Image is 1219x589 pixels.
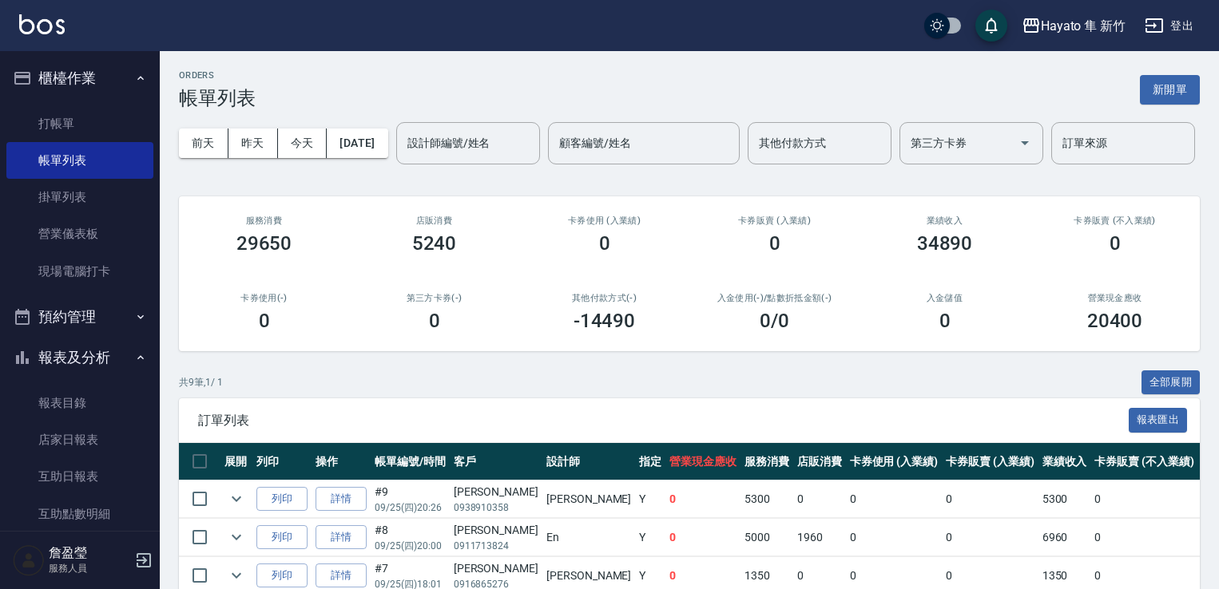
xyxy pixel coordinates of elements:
td: 0 [846,480,943,518]
p: 09/25 (四) 20:26 [375,500,446,515]
th: 客戶 [450,443,542,480]
a: 詳情 [316,487,367,512]
p: 0911713824 [454,539,538,553]
h2: 卡券使用 (入業績) [538,215,670,226]
th: 指定 [635,443,665,480]
button: save [975,10,1007,42]
p: 服務人員 [49,561,130,575]
td: Y [635,519,665,556]
a: 互助日報表 [6,458,153,495]
th: 設計師 [542,443,635,480]
h2: 入金使用(-) /點數折抵金額(-) [709,293,840,303]
button: Hayato 隼 新竹 [1015,10,1132,42]
td: 0 [793,480,846,518]
th: 卡券販賣 (不入業績) [1090,443,1197,480]
button: 全部展開 [1142,370,1201,395]
button: 列印 [256,525,308,550]
th: 業績收入 [1038,443,1091,480]
h3: 0 [939,310,951,332]
a: 新開單 [1140,81,1200,97]
button: expand row [224,563,248,587]
td: Y [635,480,665,518]
h3: 34890 [917,232,973,255]
button: 列印 [256,487,308,512]
td: 1960 [793,519,846,556]
p: 09/25 (四) 20:00 [375,539,446,553]
h2: 卡券販賣 (入業績) [709,215,840,226]
th: 營業現金應收 [665,443,741,480]
td: 0 [665,480,741,518]
a: 詳情 [316,525,367,550]
th: 展開 [220,443,252,480]
h3: 5240 [412,232,457,255]
img: Logo [19,14,65,34]
th: 操作 [312,443,371,480]
h5: 詹盈瑩 [49,545,130,561]
td: 0 [665,519,741,556]
a: 帳單列表 [6,142,153,179]
a: 報表目錄 [6,385,153,421]
button: 預約管理 [6,296,153,338]
td: 0 [1090,480,1197,518]
a: 互助點數明細 [6,496,153,532]
button: expand row [224,487,248,511]
h2: 卡券使用(-) [198,293,330,303]
button: 櫃檯作業 [6,57,153,99]
div: Hayato 隼 新竹 [1041,16,1126,36]
h3: -14490 [574,310,636,332]
button: 登出 [1138,11,1200,41]
h3: 帳單列表 [179,87,256,109]
div: [PERSON_NAME] [454,522,538,539]
h2: ORDERS [179,70,256,81]
td: 0 [942,519,1038,556]
h2: 入金儲值 [879,293,1011,303]
a: 店家日報表 [6,421,153,458]
td: 0 [1090,519,1197,556]
th: 店販消費 [793,443,846,480]
a: 現場電腦打卡 [6,253,153,290]
th: 卡券使用 (入業績) [846,443,943,480]
button: expand row [224,525,248,549]
h2: 其他付款方式(-) [538,293,670,303]
button: 報表及分析 [6,337,153,378]
td: 5000 [741,519,793,556]
button: 新開單 [1140,75,1200,105]
a: 打帳單 [6,105,153,142]
a: 報表匯出 [1129,412,1188,427]
td: En [542,519,635,556]
button: 今天 [278,128,328,158]
h2: 第三方卡券(-) [368,293,500,303]
h2: 卡券販賣 (不入業績) [1049,215,1181,226]
button: [DATE] [327,128,387,158]
span: 訂單列表 [198,413,1129,429]
h2: 業績收入 [879,215,1011,226]
img: Person [13,544,45,576]
h3: 0 [1110,232,1121,255]
td: #8 [371,519,450,556]
td: 5300 [1038,480,1091,518]
td: 0 [942,480,1038,518]
h2: 營業現金應收 [1049,293,1181,303]
h3: 0 /0 [760,310,789,332]
td: 5300 [741,480,793,518]
h3: 服務消費 [198,215,330,226]
h3: 0 [429,310,440,332]
button: Open [1012,130,1038,156]
td: 6960 [1038,519,1091,556]
p: 0938910358 [454,500,538,515]
h3: 0 [259,310,270,332]
h3: 29650 [236,232,292,255]
p: 共 9 筆, 1 / 1 [179,375,223,389]
button: 列印 [256,563,308,588]
th: 帳單編號/時間 [371,443,450,480]
h2: 店販消費 [368,215,500,226]
th: 服務消費 [741,443,793,480]
h3: 20400 [1087,310,1143,332]
td: [PERSON_NAME] [542,480,635,518]
button: 前天 [179,128,228,158]
h3: 0 [769,232,780,255]
button: 報表匯出 [1129,408,1188,433]
th: 列印 [252,443,312,480]
th: 卡券販賣 (入業績) [942,443,1038,480]
h3: 0 [599,232,610,255]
